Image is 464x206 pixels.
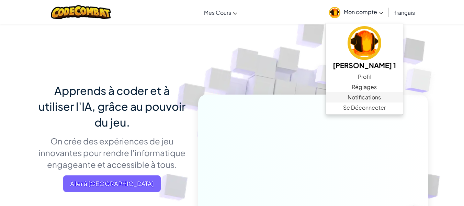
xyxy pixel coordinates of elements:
a: Mes Cours [201,3,241,22]
a: Aller à [GEOGRAPHIC_DATA] [63,175,161,192]
a: Réglages [326,82,403,92]
img: CodeCombat logo [51,5,111,19]
span: Notifications [348,93,381,101]
span: Apprends à coder et à utiliser l'IA, grâce au pouvoir du jeu. [38,84,185,129]
a: français [391,3,418,22]
a: [PERSON_NAME] 1 [326,25,403,72]
a: Notifications [326,92,403,102]
p: On crée des expériences de jeu innovantes pour rendre l'informatique engageante et accessible à t... [36,135,188,170]
img: avatar [329,7,340,18]
span: Mes Cours [204,9,231,16]
img: Overlap cubes [391,52,451,110]
a: Mon compte [326,1,387,23]
span: français [394,9,415,16]
a: Se Déconnecter [326,102,403,113]
img: avatar [348,26,381,60]
a: Profil [326,72,403,82]
h5: [PERSON_NAME] 1 [333,60,396,71]
span: Mon compte [344,8,383,15]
